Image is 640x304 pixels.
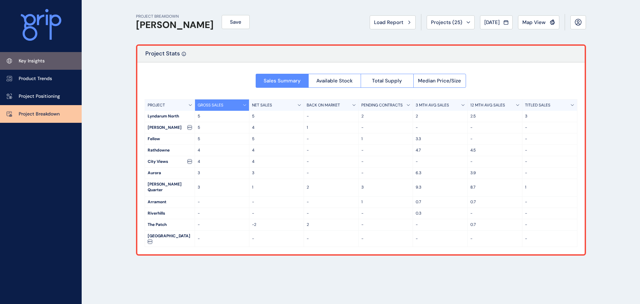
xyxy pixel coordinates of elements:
[525,113,574,119] p: 3
[252,125,301,130] p: 4
[198,147,247,153] p: 4
[416,113,465,119] p: 2
[470,222,519,228] p: 0.7
[307,199,356,205] p: -
[145,111,195,122] div: Lyndarum North
[198,159,247,165] p: 4
[361,136,410,142] p: 1
[525,136,574,142] p: -
[522,19,546,26] span: Map View
[470,211,519,216] p: -
[222,15,250,29] button: Save
[416,136,465,142] p: 3.3
[252,211,301,216] p: -
[307,147,356,153] p: -
[198,185,247,190] p: 3
[418,77,461,84] span: Median Price/Size
[416,170,465,176] p: 6.3
[19,93,60,100] p: Project Positioning
[308,74,361,88] button: Available Stock
[252,113,301,119] p: 5
[307,102,340,108] p: BACK ON MARKET
[372,77,402,84] span: Total Supply
[136,19,214,31] h1: [PERSON_NAME]
[525,211,574,216] p: -
[145,50,180,62] p: Project Stats
[416,199,465,205] p: 0.7
[145,219,195,230] div: The Patch
[145,168,195,179] div: Aurora
[252,159,301,165] p: 4
[525,236,574,242] p: -
[470,147,519,153] p: 4.5
[525,185,574,190] p: 1
[361,185,410,190] p: 3
[525,199,574,205] p: -
[416,236,465,242] p: -
[307,125,356,130] p: 1
[525,147,574,153] p: -
[19,75,52,82] p: Product Trends
[148,102,165,108] p: PROJECT
[525,159,574,165] p: -
[145,156,195,167] div: City Views
[518,15,559,29] button: Map View
[307,222,356,228] p: 2
[361,199,410,205] p: 1
[252,185,301,190] p: 1
[470,125,519,130] p: -
[470,113,519,119] p: 2.5
[256,74,308,88] button: Sales Summary
[198,102,223,108] p: GROSS SALES
[427,15,475,29] button: Projects (25)
[370,15,416,29] button: Load Report
[145,133,195,144] div: Fellow
[361,211,410,216] p: -
[307,159,356,165] p: -
[198,136,247,142] p: 5
[252,147,301,153] p: 4
[145,122,195,133] div: [PERSON_NAME]
[416,147,465,153] p: 4.7
[416,102,449,108] p: 3 MTH AVG SALES
[416,211,465,216] p: 0.3
[470,159,519,165] p: -
[145,197,195,208] div: Arramont
[145,145,195,156] div: Rathdowne
[361,236,410,242] p: -
[470,236,519,242] p: -
[431,19,462,26] span: Projects ( 25 )
[252,199,301,205] p: -
[19,111,60,117] p: Project Breakdown
[361,102,403,108] p: PENDING CONTRACTS
[416,159,465,165] p: -
[198,222,247,228] p: -
[361,170,410,176] p: -
[470,185,519,190] p: 8.7
[416,125,465,130] p: -
[484,19,500,26] span: [DATE]
[307,136,356,142] p: -
[307,185,356,190] p: 2
[252,236,301,242] p: -
[470,136,519,142] p: -
[470,170,519,176] p: 3.9
[470,102,505,108] p: 12 MTH AVG SALES
[145,231,195,247] div: [GEOGRAPHIC_DATA]
[361,159,410,165] p: -
[252,222,301,228] p: -2
[361,113,410,119] p: 2
[252,102,272,108] p: NET SALES
[307,113,356,119] p: -
[416,222,465,228] p: -
[361,125,410,130] p: -
[198,125,247,130] p: 5
[525,170,574,176] p: -
[136,14,214,19] p: PROJECT BREAKDOWN
[480,15,513,29] button: [DATE]
[470,199,519,205] p: 0.7
[19,58,45,64] p: Key Insights
[361,74,413,88] button: Total Supply
[230,19,241,25] span: Save
[198,199,247,205] p: -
